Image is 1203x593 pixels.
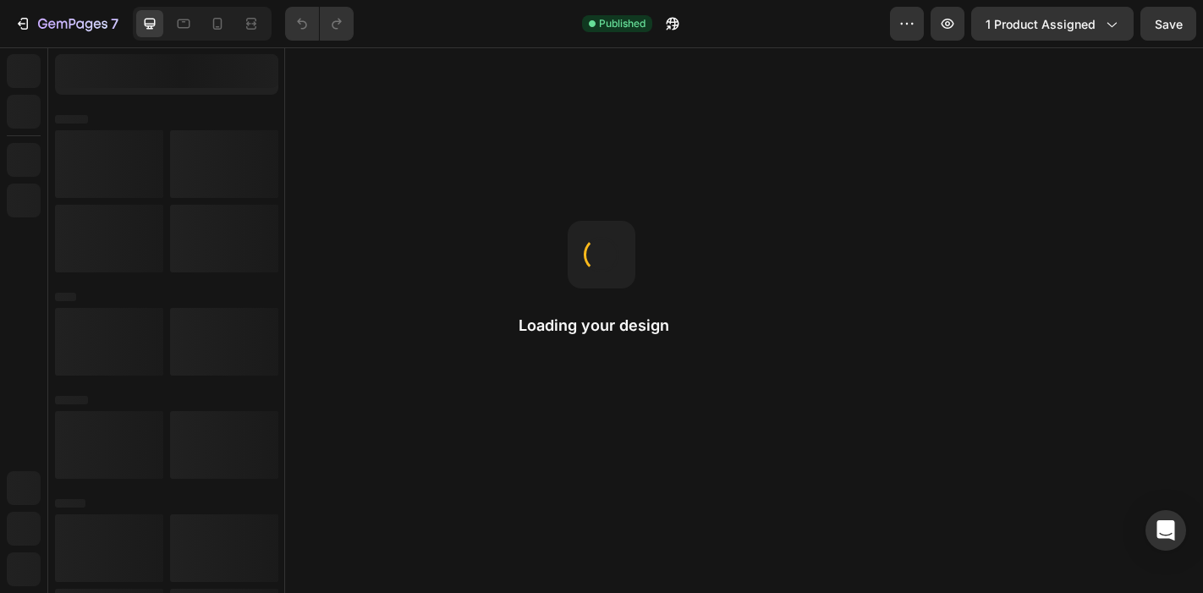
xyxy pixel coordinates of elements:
span: Published [599,16,645,31]
span: Save [1155,17,1183,31]
span: 1 product assigned [986,15,1096,33]
button: 1 product assigned [971,7,1134,41]
button: Save [1140,7,1196,41]
h2: Loading your design [519,316,684,336]
div: Open Intercom Messenger [1145,510,1186,551]
div: Undo/Redo [285,7,354,41]
p: 7 [111,14,118,34]
button: 7 [7,7,126,41]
